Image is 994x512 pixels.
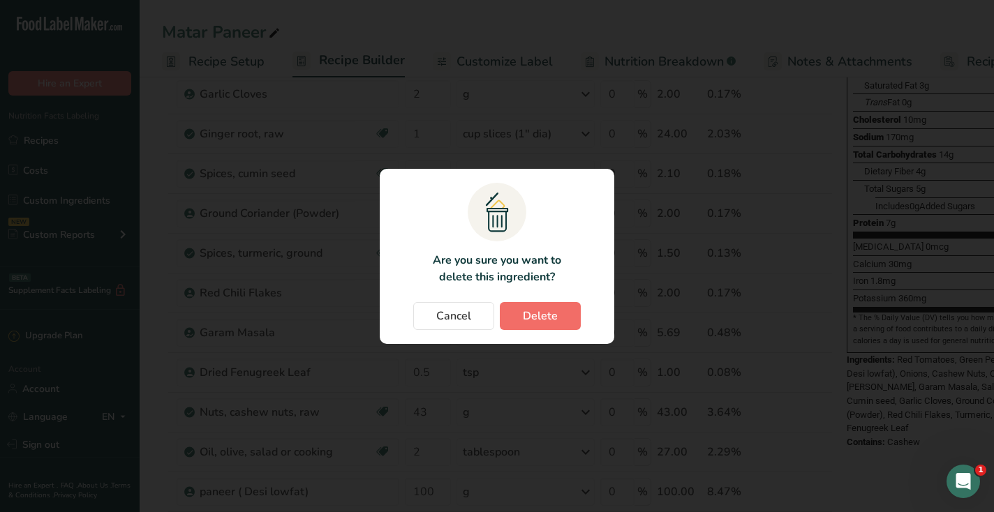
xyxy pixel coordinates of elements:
iframe: Intercom live chat [947,465,980,498]
span: Delete [523,308,558,324]
span: Cancel [436,308,471,324]
button: Delete [500,302,581,330]
span: 1 [975,465,986,476]
button: Cancel [413,302,494,330]
p: Are you sure you want to delete this ingredient? [424,252,569,285]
